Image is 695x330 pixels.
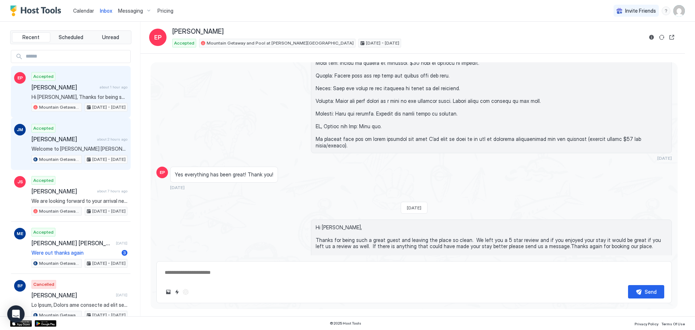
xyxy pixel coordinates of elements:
[59,34,83,41] span: Scheduled
[33,125,54,131] span: Accepted
[17,283,23,289] span: BF
[100,85,127,89] span: about 1 hour ago
[73,7,94,14] a: Calendar
[123,250,126,255] span: 3
[39,312,80,318] span: Mountain Getaway and Pool at [PERSON_NAME][GEOGRAPHIC_DATA]
[100,7,112,14] a: Inbox
[33,73,54,80] span: Accepted
[154,33,162,42] span: EP
[31,292,113,299] span: [PERSON_NAME]
[10,5,64,16] a: Host Tools Logo
[17,75,23,81] span: EP
[97,189,127,193] span: about 7 hours ago
[366,40,399,46] span: [DATE] - [DATE]
[164,288,173,296] button: Upload image
[31,302,127,308] span: Lo Ipsum, Dolors ame consecte ad elit se doe temporinc utlab et Dolor Magn aliq enimadmi, Veniam ...
[667,33,676,42] button: Open reservation
[31,239,113,247] span: [PERSON_NAME] [PERSON_NAME] Nollorca
[92,260,126,267] span: [DATE] - [DATE]
[118,8,143,14] span: Messaging
[116,293,127,297] span: [DATE]
[662,7,670,15] div: menu
[35,320,56,327] a: Google Play Store
[625,8,656,14] span: Invite Friends
[52,32,90,42] button: Scheduled
[635,322,658,326] span: Privacy Policy
[645,288,657,296] div: Send
[22,34,39,41] span: Recent
[172,28,224,36] span: [PERSON_NAME]
[33,281,54,288] span: Cancelled
[39,208,80,214] span: Mountain Getaway and Pool at [PERSON_NAME][GEOGRAPHIC_DATA]
[173,288,181,296] button: Quick reply
[31,84,97,91] span: [PERSON_NAME]
[207,40,354,46] span: Mountain Getaway and Pool at [PERSON_NAME][GEOGRAPHIC_DATA]
[174,40,194,46] span: Accepted
[316,22,667,149] span: L ipsu dolo sita con adip elitseddoei te inc! U labo etdolo ma aliq eni a min veniamqui nostr exe...
[39,260,80,267] span: Mountain Getaway and Pool at [PERSON_NAME][GEOGRAPHIC_DATA]
[635,319,658,327] a: Privacy Policy
[17,126,23,133] span: JM
[92,104,126,110] span: [DATE] - [DATE]
[17,230,23,237] span: ME
[39,156,80,163] span: Mountain Getaway and Pool at [PERSON_NAME][GEOGRAPHIC_DATA]
[647,33,656,42] button: Reservation information
[170,185,185,190] span: [DATE]
[7,305,25,323] div: Open Intercom Messenger
[657,155,672,161] span: [DATE]
[31,198,127,204] span: We are looking forward to your arrival next week! Since the weather changes frequently here, you ...
[316,224,667,262] span: Hi [PERSON_NAME], Thanks for being such a great guest and leaving the place so clean. We left you...
[407,205,421,210] span: [DATE]
[31,94,127,100] span: Hi [PERSON_NAME], Thanks for being such a great guest and leaving the place so clean. We left you...
[10,30,131,44] div: tab-group
[116,241,127,246] span: [DATE]
[92,156,126,163] span: [DATE] - [DATE]
[31,146,127,152] span: Welcome to [PERSON_NAME] [PERSON_NAME], Below is your personal door code. Please note your code w...
[175,171,273,178] span: Yes everything has been great! Thank you!
[160,169,165,176] span: EP
[31,250,119,256] span: Were out thanks again
[92,208,126,214] span: [DATE] - [DATE]
[97,137,127,142] span: about 2 hours ago
[657,33,666,42] button: Sync reservation
[33,177,54,184] span: Accepted
[17,179,23,185] span: JS
[102,34,119,41] span: Unread
[92,312,126,318] span: [DATE] - [DATE]
[157,8,173,14] span: Pricing
[10,320,32,327] a: App Store
[330,321,361,326] span: © 2025 Host Tools
[31,135,94,143] span: [PERSON_NAME]
[661,322,685,326] span: Terms Of Use
[12,32,50,42] button: Recent
[39,104,80,110] span: Mountain Getaway and Pool at [PERSON_NAME][GEOGRAPHIC_DATA]
[628,285,664,298] button: Send
[31,188,94,195] span: [PERSON_NAME]
[673,5,685,17] div: User profile
[23,50,130,63] input: Input Field
[73,8,94,14] span: Calendar
[661,319,685,327] a: Terms Of Use
[91,32,130,42] button: Unread
[100,8,112,14] span: Inbox
[33,229,54,235] span: Accepted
